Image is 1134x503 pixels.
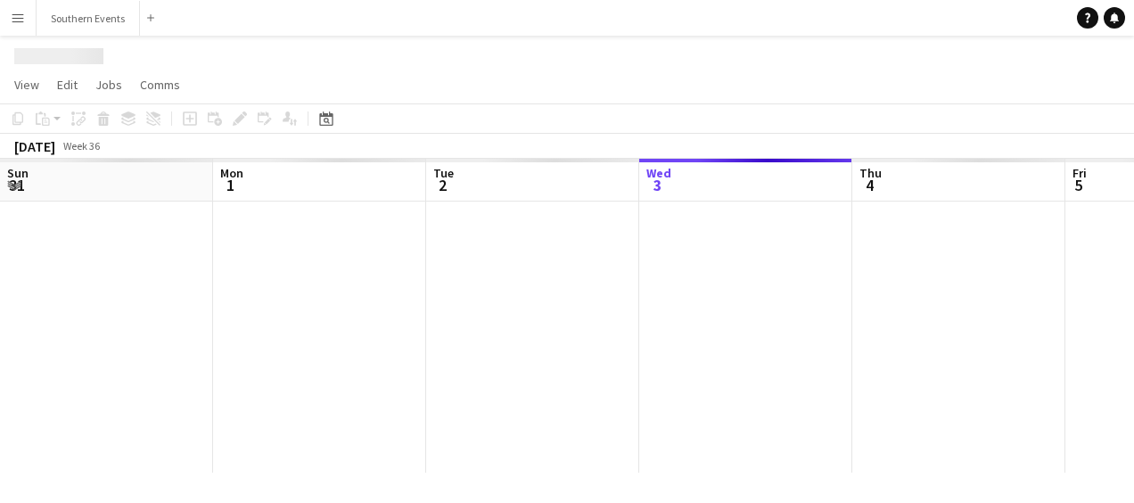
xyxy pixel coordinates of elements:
[4,175,29,195] span: 31
[218,175,243,195] span: 1
[14,137,55,155] div: [DATE]
[14,77,39,93] span: View
[644,175,671,195] span: 3
[1072,165,1087,181] span: Fri
[88,73,129,96] a: Jobs
[50,73,85,96] a: Edit
[37,1,140,36] button: Southern Events
[57,77,78,93] span: Edit
[646,165,671,181] span: Wed
[133,73,187,96] a: Comms
[431,175,454,195] span: 2
[433,165,454,181] span: Tue
[140,77,180,93] span: Comms
[95,77,122,93] span: Jobs
[1070,175,1087,195] span: 5
[859,165,882,181] span: Thu
[220,165,243,181] span: Mon
[857,175,882,195] span: 4
[59,139,103,153] span: Week 36
[7,165,29,181] span: Sun
[7,73,46,96] a: View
